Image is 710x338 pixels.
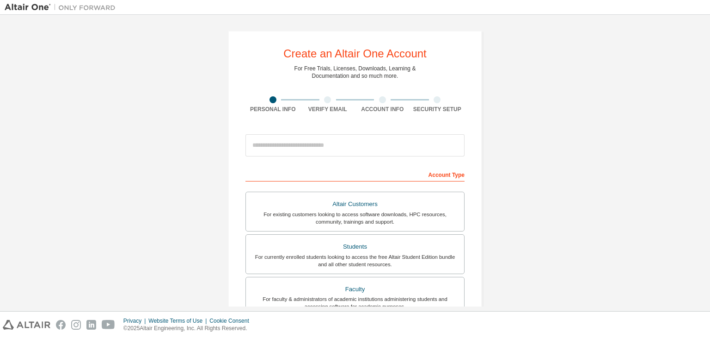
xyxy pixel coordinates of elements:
[5,3,120,12] img: Altair One
[294,65,416,80] div: For Free Trials, Licenses, Downloads, Learning & Documentation and so much more.
[148,317,209,325] div: Website Terms of Use
[355,106,410,113] div: Account Info
[102,320,115,330] img: youtube.svg
[245,167,465,182] div: Account Type
[283,48,427,59] div: Create an Altair One Account
[251,283,459,296] div: Faculty
[251,211,459,225] div: For existing customers looking to access software downloads, HPC resources, community, trainings ...
[3,320,50,330] img: altair_logo.svg
[86,320,96,330] img: linkedin.svg
[123,317,148,325] div: Privacy
[71,320,81,330] img: instagram.svg
[251,198,459,211] div: Altair Customers
[56,320,66,330] img: facebook.svg
[251,295,459,310] div: For faculty & administrators of academic institutions administering students and accessing softwa...
[251,253,459,268] div: For currently enrolled students looking to access the free Altair Student Edition bundle and all ...
[245,106,300,113] div: Personal Info
[410,106,465,113] div: Security Setup
[300,106,355,113] div: Verify Email
[209,317,254,325] div: Cookie Consent
[123,325,255,332] p: © 2025 Altair Engineering, Inc. All Rights Reserved.
[251,240,459,253] div: Students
